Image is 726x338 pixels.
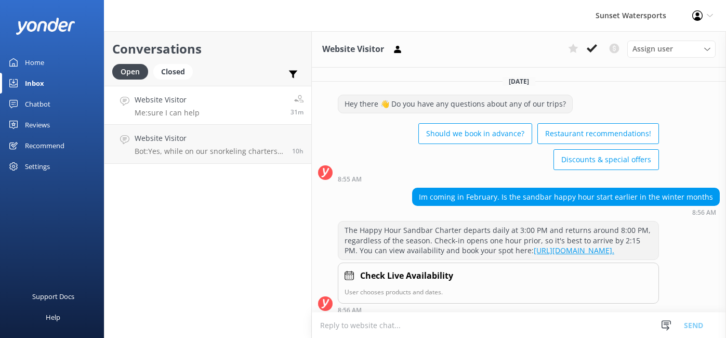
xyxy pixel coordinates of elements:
[112,64,148,80] div: Open
[25,135,64,156] div: Recommend
[553,149,659,170] button: Discounts & special offers
[16,18,75,35] img: yonder-white-logo.png
[627,41,716,57] div: Assign User
[322,43,384,56] h3: Website Visitor
[418,123,532,144] button: Should we book in advance?
[360,269,453,283] h4: Check Live Availability
[135,94,200,106] h4: Website Visitor
[135,108,200,118] p: Me: sure I can help
[632,43,673,55] span: Assign user
[338,306,659,314] div: Oct 03 2025 07:56am (UTC -05:00) America/Cancun
[537,123,659,144] button: Restaurant recommendations!
[338,307,362,314] strong: 8:56 AM
[338,175,659,183] div: Oct 03 2025 07:55am (UTC -05:00) America/Cancun
[338,95,572,113] div: Hey there 👋 Do you have any questions about any of our trips?
[25,73,44,94] div: Inbox
[291,108,303,116] span: Oct 03 2025 08:03am (UTC -05:00) America/Cancun
[104,86,311,125] a: Website VisitorMe:sure I can help31m
[153,66,198,77] a: Closed
[32,286,74,307] div: Support Docs
[112,66,153,77] a: Open
[692,210,716,216] strong: 8:56 AM
[25,94,50,114] div: Chatbot
[25,114,50,135] div: Reviews
[104,125,311,164] a: Website VisitorBot:Yes, while on our snorkeling charters, wearing a life jacket is required when ...
[345,287,652,297] p: User chooses products and dates.
[503,77,535,86] span: [DATE]
[46,307,60,328] div: Help
[25,52,44,73] div: Home
[338,222,658,259] div: The Happy Hour Sandbar Charter departs daily at 3:00 PM and returns around 8:00 PM, regardless of...
[534,245,614,255] a: [URL][DOMAIN_NAME].
[292,147,303,155] span: Oct 02 2025 09:57pm (UTC -05:00) America/Cancun
[412,209,720,216] div: Oct 03 2025 07:56am (UTC -05:00) America/Cancun
[112,39,303,59] h2: Conversations
[135,147,284,156] p: Bot: Yes, while on our snorkeling charters, wearing a life jacket is required when you're in the ...
[153,64,193,80] div: Closed
[135,133,284,144] h4: Website Visitor
[413,188,719,206] div: Im coming in February. Is the sandbar happy hour start earlier in the winter months
[25,156,50,177] div: Settings
[338,176,362,183] strong: 8:55 AM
